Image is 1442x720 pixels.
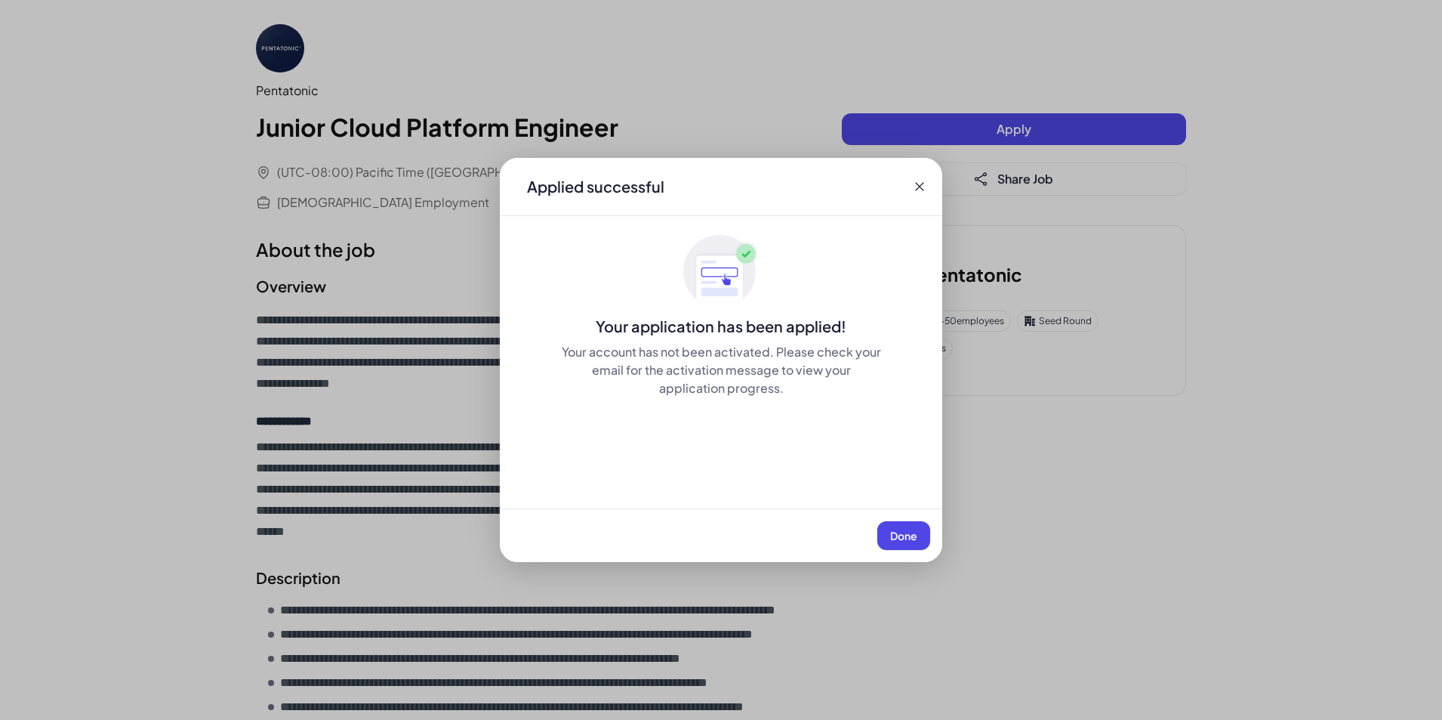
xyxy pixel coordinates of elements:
[527,176,664,197] div: Applied successful
[890,529,917,542] span: Done
[560,343,882,397] div: Your account has not been activated. Please check your email for the activation message to view y...
[877,521,930,550] button: Done
[500,316,942,337] div: Your application has been applied!
[683,234,759,310] img: ApplyedMaskGroup3.svg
